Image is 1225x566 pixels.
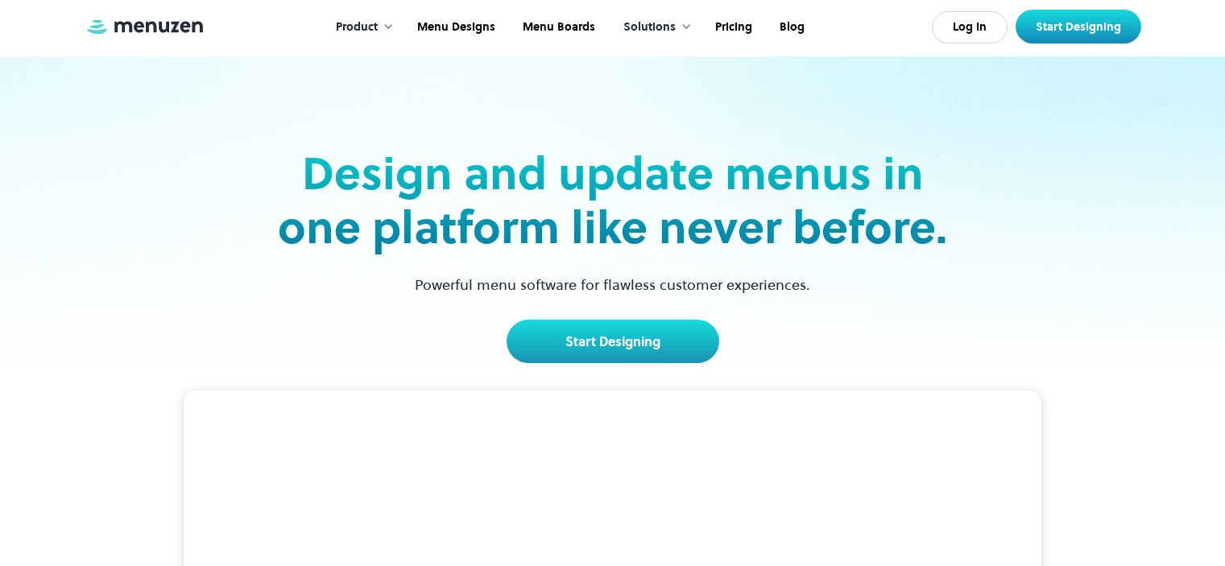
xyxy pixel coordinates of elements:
div: Solutions [607,2,700,52]
a: Blog [764,2,817,52]
div: Solutions [623,19,676,36]
a: Log In [932,11,1008,43]
div: Product [320,2,402,52]
p: Powerful menu software for flawless customer experiences. [395,274,830,295]
a: Pricing [700,2,764,52]
a: Start Designing [1016,10,1141,43]
h2: Design and update menus in one platform like never before. [273,147,953,254]
a: Start Designing [507,320,719,363]
a: Menu Boards [507,2,607,52]
a: Menu Designs [402,2,507,52]
div: Product [336,19,378,36]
